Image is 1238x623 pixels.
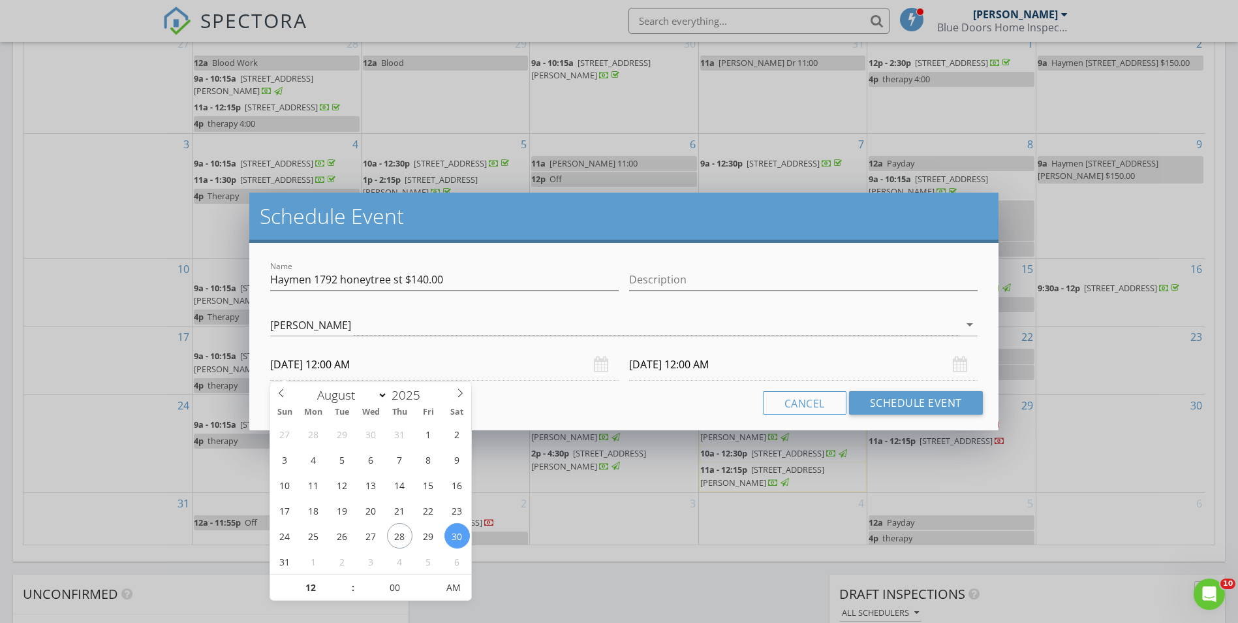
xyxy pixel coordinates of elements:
span: Wed [356,408,385,417]
span: August 25, 2025 [301,523,326,549]
span: August 26, 2025 [330,523,355,549]
span: August 27, 2025 [358,523,384,549]
span: August 21, 2025 [387,498,412,523]
iframe: Intercom live chat [1194,579,1225,610]
span: August 28, 2025 [387,523,412,549]
span: July 27, 2025 [272,421,298,447]
span: August 8, 2025 [416,447,441,472]
span: Thu [385,408,414,417]
span: August 3, 2025 [272,447,298,472]
span: August 17, 2025 [272,498,298,523]
span: August 2, 2025 [444,421,470,447]
span: August 22, 2025 [416,498,441,523]
span: July 30, 2025 [358,421,384,447]
span: July 29, 2025 [330,421,355,447]
input: Year [388,387,431,404]
span: September 4, 2025 [387,549,412,574]
span: September 3, 2025 [358,549,384,574]
i: arrow_drop_down [962,317,978,332]
span: July 28, 2025 [301,421,326,447]
span: Sat [442,408,471,417]
input: Select date [629,349,978,381]
span: Sun [270,408,299,417]
span: August 16, 2025 [444,472,470,498]
span: Tue [328,408,356,417]
span: August 30, 2025 [444,523,470,549]
span: August 4, 2025 [301,447,326,472]
span: August 31, 2025 [272,549,298,574]
span: July 31, 2025 [387,421,412,447]
span: August 10, 2025 [272,472,298,498]
span: August 23, 2025 [444,498,470,523]
span: September 6, 2025 [444,549,470,574]
span: August 6, 2025 [358,447,384,472]
span: August 1, 2025 [416,421,441,447]
span: August 5, 2025 [330,447,355,472]
span: August 18, 2025 [301,498,326,523]
input: Select date [270,349,619,381]
button: Schedule Event [849,391,983,415]
span: August 12, 2025 [330,472,355,498]
span: August 13, 2025 [358,472,384,498]
span: August 29, 2025 [416,523,441,549]
span: September 2, 2025 [330,549,355,574]
span: August 20, 2025 [358,498,384,523]
span: August 15, 2025 [416,472,441,498]
span: August 14, 2025 [387,472,412,498]
div: [PERSON_NAME] [270,319,351,331]
span: Mon [299,408,328,417]
span: August 24, 2025 [272,523,298,549]
span: September 1, 2025 [301,549,326,574]
span: 10 [1220,579,1235,589]
span: August 9, 2025 [444,447,470,472]
span: Click to toggle [435,575,471,601]
span: August 7, 2025 [387,447,412,472]
span: September 5, 2025 [416,549,441,574]
button: Cancel [763,391,846,415]
span: Fri [414,408,442,417]
span: August 11, 2025 [301,472,326,498]
h2: Schedule Event [260,203,987,229]
span: : [351,575,355,601]
span: August 19, 2025 [330,498,355,523]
